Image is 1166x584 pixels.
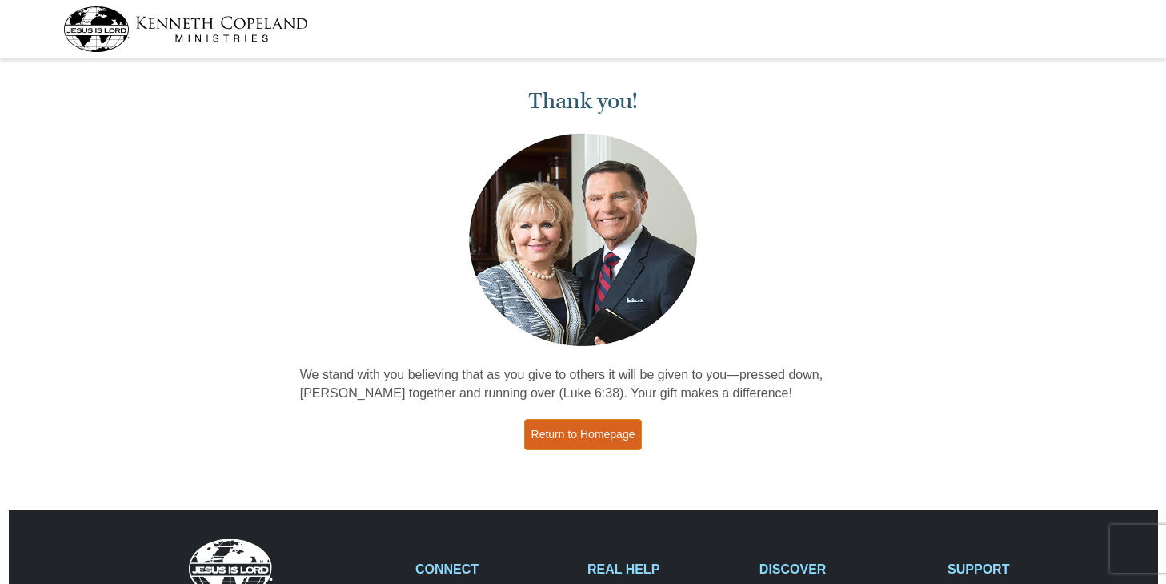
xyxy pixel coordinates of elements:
h2: SUPPORT [948,562,1103,577]
a: Return to Homepage [524,419,643,450]
img: kcm-header-logo.svg [63,6,308,52]
h1: Thank you! [300,88,867,115]
h2: DISCOVER [759,562,931,577]
h2: CONNECT [415,562,571,577]
h2: REAL HELP [587,562,743,577]
p: We stand with you believing that as you give to others it will be given to you—pressed down, [PER... [300,366,867,403]
img: Kenneth and Gloria [465,130,701,350]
